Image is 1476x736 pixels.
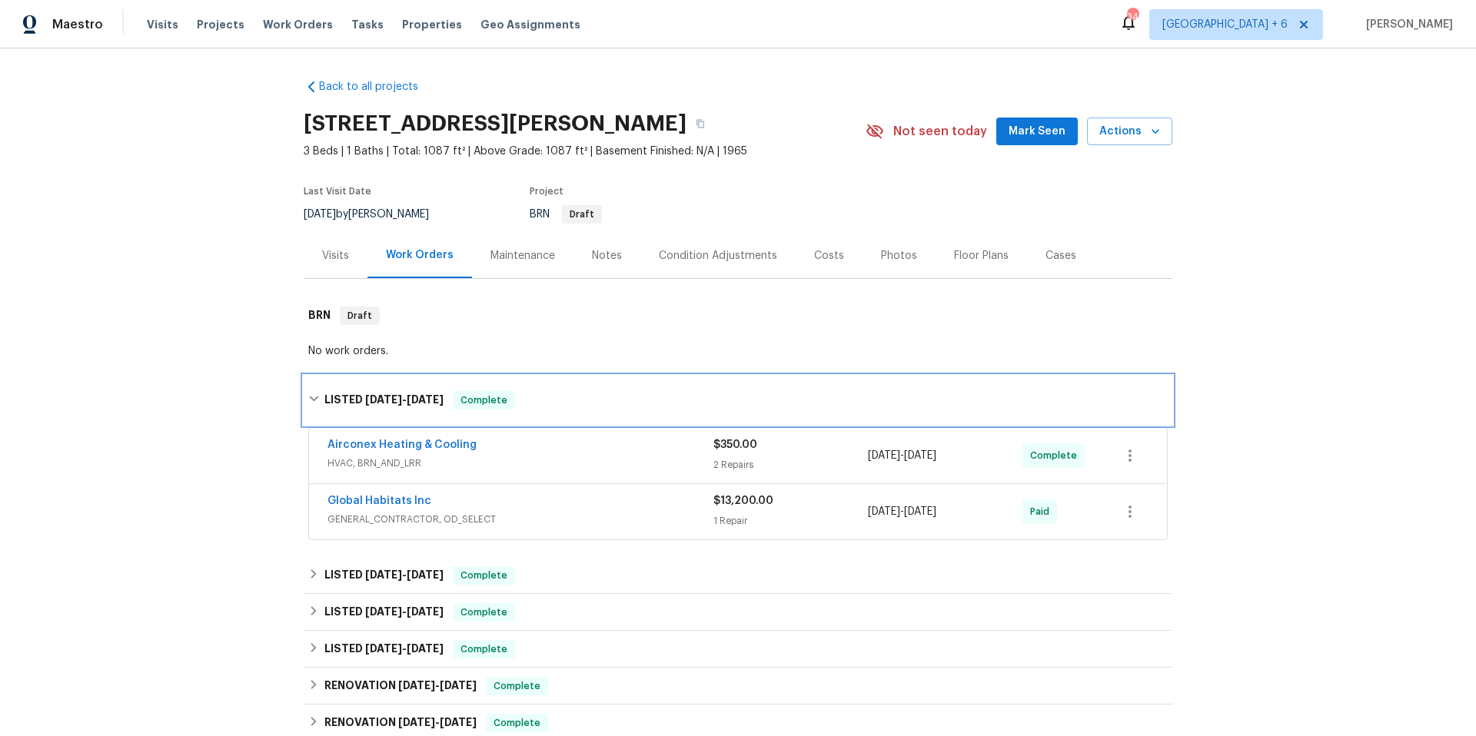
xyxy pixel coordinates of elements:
[324,677,477,695] h6: RENOVATION
[365,606,402,617] span: [DATE]
[304,116,686,131] h2: [STREET_ADDRESS][PERSON_NAME]
[365,606,444,617] span: -
[487,715,547,731] span: Complete
[304,209,336,220] span: [DATE]
[402,17,462,32] span: Properties
[327,496,431,506] a: Global Habitats Inc
[713,496,773,506] span: $13,200.00
[304,631,1172,668] div: LISTED [DATE]-[DATE]Complete
[713,513,868,529] div: 1 Repair
[881,248,917,264] div: Photos
[386,247,454,263] div: Work Orders
[324,391,444,409] h6: LISTED
[1030,448,1083,463] span: Complete
[904,506,936,517] span: [DATE]
[407,394,444,405] span: [DATE]
[304,557,1172,594] div: LISTED [DATE]-[DATE]Complete
[324,566,444,585] h6: LISTED
[308,343,1168,359] div: No work orders.
[592,248,622,264] div: Notes
[814,248,844,264] div: Costs
[530,187,563,196] span: Project
[365,394,402,405] span: [DATE]
[868,450,900,461] span: [DATE]
[490,248,555,264] div: Maintenance
[365,643,444,654] span: -
[327,512,713,527] span: GENERAL_CONTRACTOR, OD_SELECT
[263,17,333,32] span: Work Orders
[304,144,866,159] span: 3 Beds | 1 Baths | Total: 1087 ft² | Above Grade: 1087 ft² | Basement Finished: N/A | 1965
[398,680,477,691] span: -
[996,118,1078,146] button: Mark Seen
[197,17,244,32] span: Projects
[147,17,178,32] span: Visits
[893,124,987,139] span: Not seen today
[1045,248,1076,264] div: Cases
[52,17,103,32] span: Maestro
[868,506,900,517] span: [DATE]
[563,210,600,219] span: Draft
[487,678,547,694] span: Complete
[954,248,1009,264] div: Floor Plans
[304,594,1172,631] div: LISTED [DATE]-[DATE]Complete
[713,457,868,472] div: 2 Repairs
[327,439,477,450] a: Airconex Heating & Cooling
[308,307,331,325] h6: BRN
[304,668,1172,705] div: RENOVATION [DATE]-[DATE]Complete
[304,79,451,94] a: Back to all projects
[398,717,477,728] span: -
[327,456,713,471] span: HVAC, BRN_AND_LRR
[454,568,514,583] span: Complete
[868,448,936,463] span: -
[480,17,580,32] span: Geo Assignments
[454,642,514,657] span: Complete
[1360,17,1453,32] span: [PERSON_NAME]
[713,439,757,450] span: $350.00
[365,569,402,580] span: [DATE]
[341,308,378,323] span: Draft
[324,603,444,622] h6: LISTED
[454,605,514,620] span: Complete
[1162,17,1288,32] span: [GEOGRAPHIC_DATA] + 6
[304,291,1172,340] div: BRN Draft
[398,680,435,691] span: [DATE]
[304,376,1172,425] div: LISTED [DATE]-[DATE]Complete
[398,717,435,728] span: [DATE]
[407,569,444,580] span: [DATE]
[324,714,477,732] h6: RENOVATION
[365,643,402,654] span: [DATE]
[1009,122,1065,141] span: Mark Seen
[322,248,349,264] div: Visits
[304,187,371,196] span: Last Visit Date
[365,394,444,405] span: -
[868,504,936,519] span: -
[530,209,602,220] span: BRN
[440,680,477,691] span: [DATE]
[304,205,447,224] div: by [PERSON_NAME]
[407,643,444,654] span: [DATE]
[407,606,444,617] span: [DATE]
[1087,118,1172,146] button: Actions
[659,248,777,264] div: Condition Adjustments
[904,450,936,461] span: [DATE]
[324,640,444,658] h6: LISTED
[1030,504,1055,519] span: Paid
[1127,9,1138,25] div: 34
[686,110,714,138] button: Copy Address
[351,19,384,30] span: Tasks
[440,717,477,728] span: [DATE]
[454,393,514,408] span: Complete
[365,569,444,580] span: -
[1099,122,1160,141] span: Actions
